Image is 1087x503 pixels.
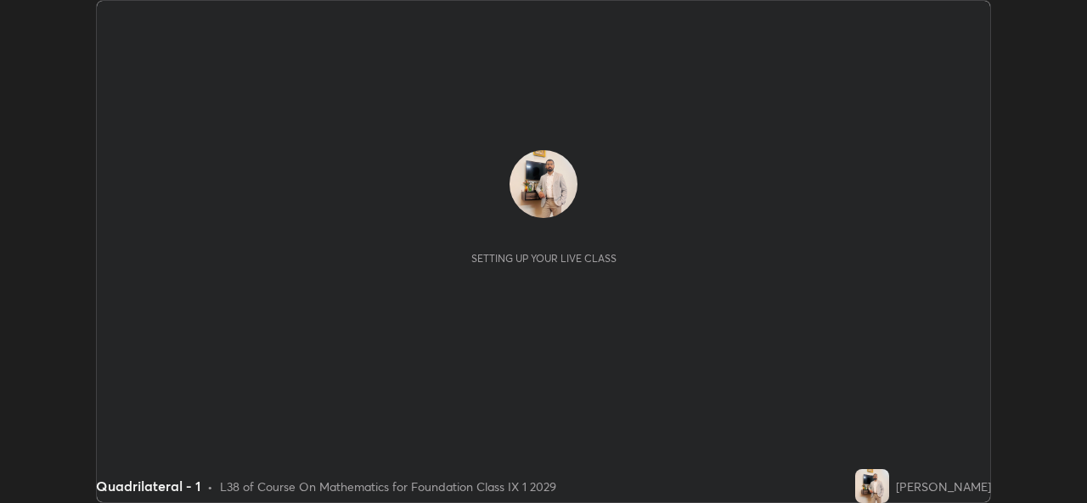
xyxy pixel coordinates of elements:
[896,478,991,495] div: [PERSON_NAME]
[510,150,577,218] img: 7ccac0405f1f4e87a9e21c6918b405c4.jpg
[96,476,200,496] div: Quadrilateral - 1
[471,252,617,265] div: Setting up your live class
[855,469,889,503] img: 7ccac0405f1f4e87a9e21c6918b405c4.jpg
[220,478,556,495] div: L38 of Course On Mathematics for Foundation Class IX 1 2029
[207,478,213,495] div: •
